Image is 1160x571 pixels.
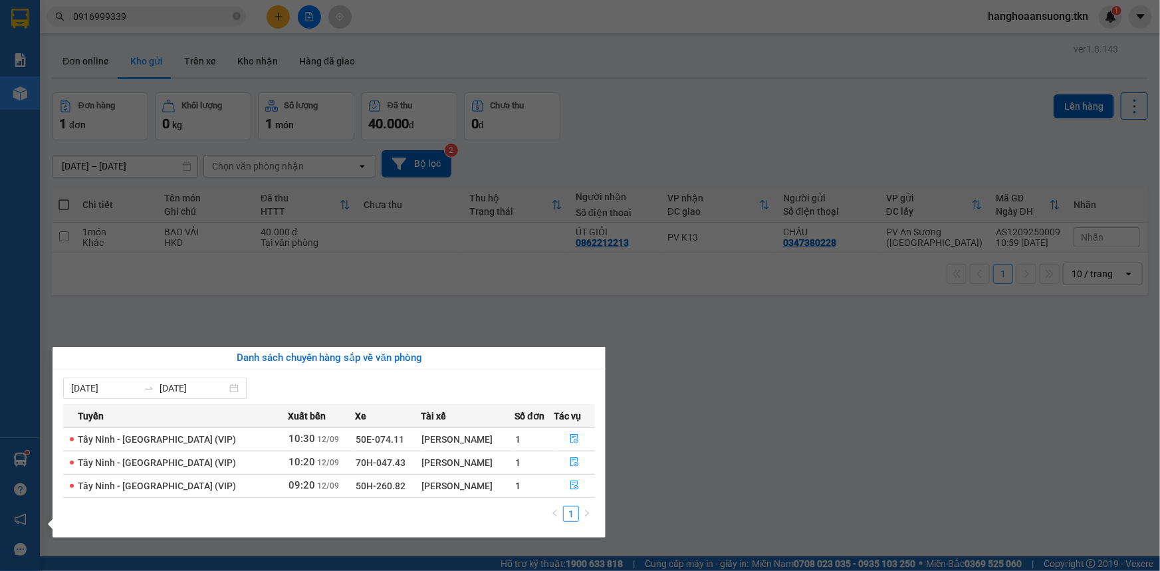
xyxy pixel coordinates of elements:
span: swap-right [144,383,154,394]
li: Next Page [579,506,595,522]
div: [PERSON_NAME] [421,432,514,447]
div: Danh sách chuyến hàng sắp về văn phòng [63,350,595,366]
span: 70H-047.43 [356,457,406,468]
button: file-done [554,452,594,473]
span: Tây Ninh - [GEOGRAPHIC_DATA] (VIP) [78,434,236,445]
span: 09:20 [289,479,315,491]
div: [PERSON_NAME] [421,455,514,470]
span: right [583,509,591,517]
span: Tài xế [421,409,446,423]
span: Tuyến [78,409,104,423]
button: file-done [554,429,594,450]
span: Tây Ninh - [GEOGRAPHIC_DATA] (VIP) [78,457,236,468]
span: 1 [515,481,521,491]
a: 1 [564,507,578,521]
button: left [547,506,563,522]
span: 1 [515,457,521,468]
span: Xe [355,409,366,423]
span: 50E-074.11 [356,434,404,445]
span: Số đơn [515,409,544,423]
input: Đến ngày [160,381,227,396]
span: file-done [570,434,579,445]
input: Từ ngày [71,381,138,396]
span: 12/09 [317,435,339,444]
div: [PERSON_NAME] [421,479,514,493]
span: file-done [570,481,579,491]
span: 50H-260.82 [356,481,406,491]
span: file-done [570,457,579,468]
span: Xuất bến [288,409,326,423]
span: 10:30 [289,433,315,445]
button: file-done [554,475,594,497]
span: Tác vụ [554,409,581,423]
span: left [551,509,559,517]
span: Tây Ninh - [GEOGRAPHIC_DATA] (VIP) [78,481,236,491]
li: 1 [563,506,579,522]
span: 12/09 [317,458,339,467]
button: right [579,506,595,522]
span: 12/09 [317,481,339,491]
span: to [144,383,154,394]
span: 10:20 [289,456,315,468]
li: Previous Page [547,506,563,522]
span: 1 [515,434,521,445]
